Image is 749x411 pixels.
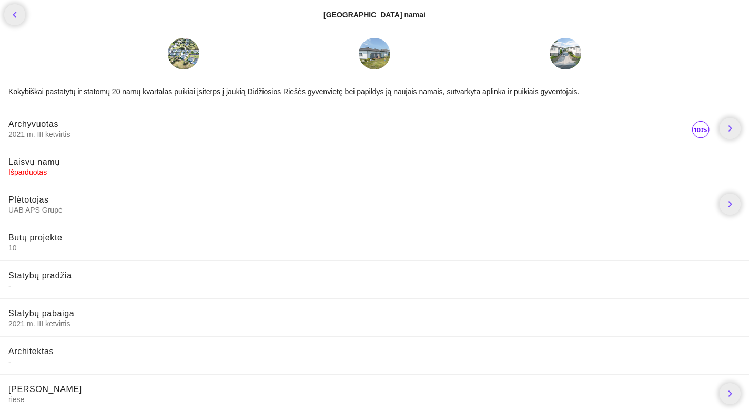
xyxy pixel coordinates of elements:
span: Statybų pabaiga [8,309,74,318]
i: chevron_right [724,198,736,210]
span: 2021 m. III ketvirtis [8,129,690,139]
a: chevron_right [720,194,741,215]
span: Plėtotojas [8,195,49,204]
span: UAB APS Grupė [8,205,711,215]
span: Butų projekte [8,233,63,242]
span: - [8,357,741,366]
img: 100 [690,119,711,140]
span: Architektas [8,347,54,356]
span: Statybų pradžia [8,271,72,280]
span: Išparduotas [8,168,47,176]
span: - [8,281,741,290]
i: chevron_left [8,8,21,21]
span: riese [8,395,711,404]
i: chevron_right [724,387,736,400]
a: chevron_right [720,118,741,139]
span: Archyvuotas [8,119,58,128]
span: Laisvų namų [8,157,60,166]
span: [PERSON_NAME] [8,385,82,394]
i: chevron_right [724,122,736,135]
a: chevron_right [720,383,741,404]
span: 10 [8,243,741,253]
span: 2021 m. III ketvirtis [8,319,741,328]
div: [GEOGRAPHIC_DATA] namai [323,9,426,20]
a: chevron_left [4,4,25,25]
